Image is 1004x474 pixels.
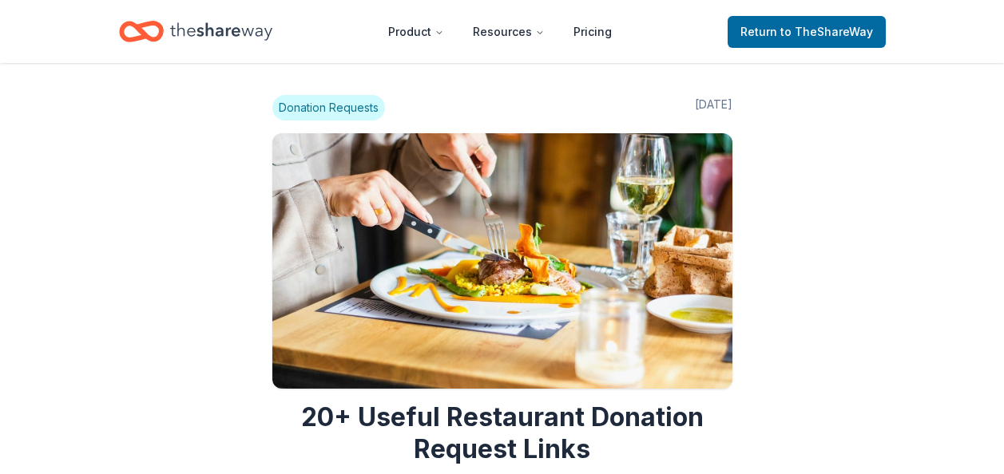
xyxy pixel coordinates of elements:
span: Return [740,22,873,41]
span: Donation Requests [272,95,385,120]
img: Image for 20+ Useful Restaurant Donation Request Links [272,133,732,389]
a: Returnto TheShareWay [728,16,886,48]
h1: 20+ Useful Restaurant Donation Request Links [272,401,732,465]
button: Resources [460,16,558,48]
a: Home [119,13,272,50]
span: [DATE] [695,95,732,120]
button: Product [375,16,457,48]
a: Pricing [561,16,625,48]
span: to TheShareWay [780,25,873,38]
nav: Main [375,13,625,50]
